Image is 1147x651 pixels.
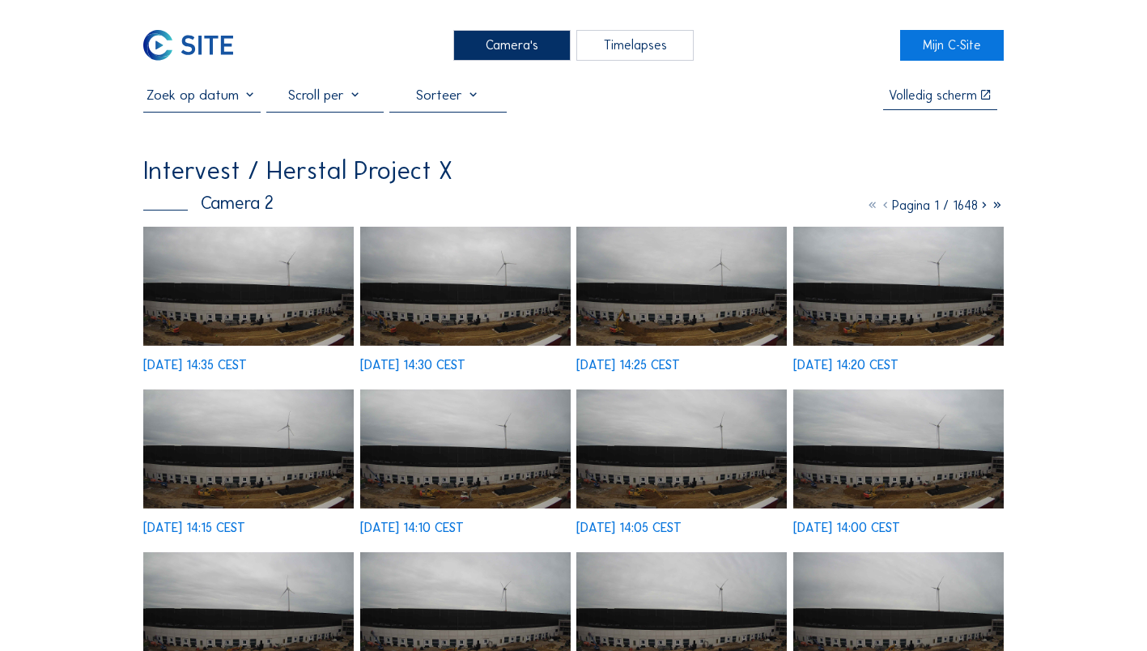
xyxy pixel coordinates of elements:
img: image_53584566 [576,227,787,346]
img: C-SITE Logo [143,30,233,60]
span: Pagina 1 / 1648 [892,198,978,213]
div: Camera's [453,30,571,60]
img: image_53584165 [360,389,571,508]
a: Mijn C-Site [900,30,1004,60]
div: [DATE] 14:30 CEST [360,359,465,372]
img: image_53584823 [143,227,354,346]
div: Volledig scherm [889,89,977,102]
input: Zoek op datum 󰅀 [143,87,261,104]
img: image_53584691 [360,227,571,346]
div: [DATE] 14:15 CEST [143,521,245,534]
div: [DATE] 14:25 CEST [576,359,680,372]
div: Timelapses [576,30,694,60]
div: [DATE] 14:35 CEST [143,359,247,372]
img: image_53584289 [143,389,354,508]
img: image_53584427 [793,227,1004,346]
img: image_53583904 [793,389,1004,508]
div: [DATE] 14:20 CEST [793,359,898,372]
div: [DATE] 14:05 CEST [576,521,682,534]
div: Camera 2 [143,194,274,212]
a: C-SITE Logo [143,30,247,60]
div: [DATE] 14:00 CEST [793,521,900,534]
div: [DATE] 14:10 CEST [360,521,464,534]
img: image_53584037 [576,389,787,508]
div: Intervest / Herstal Project X [143,158,452,183]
